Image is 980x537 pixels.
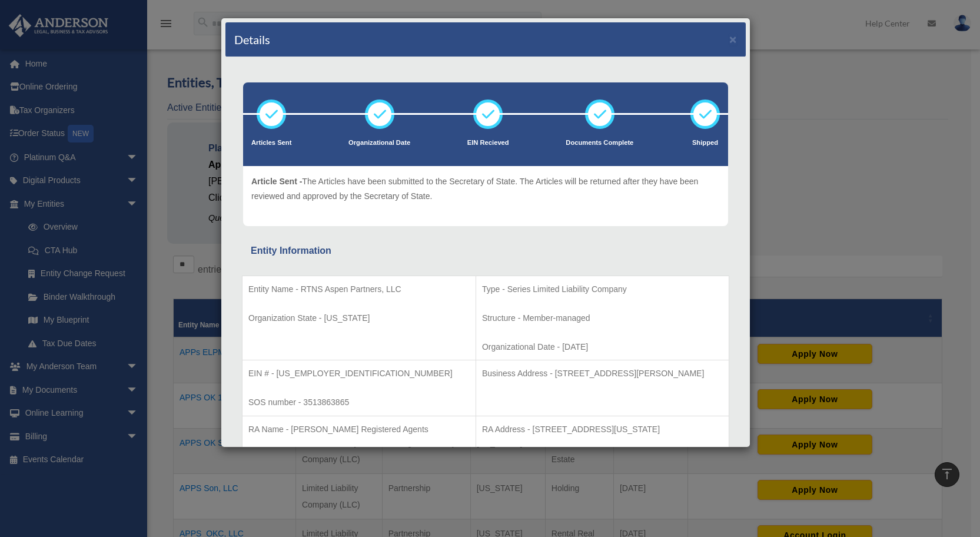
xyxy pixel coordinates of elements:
[729,33,737,45] button: ×
[251,174,720,203] p: The Articles have been submitted to the Secretary of State. The Articles will be returned after t...
[482,340,723,354] p: Organizational Date - [DATE]
[248,422,470,437] p: RA Name - [PERSON_NAME] Registered Agents
[467,137,509,149] p: EIN Recieved
[251,177,302,186] span: Article Sent -
[248,366,470,381] p: EIN # - [US_EMPLOYER_IDENTIFICATION_NUMBER]
[566,137,633,149] p: Documents Complete
[248,282,470,297] p: Entity Name - RTNS Aspen Partners, LLC
[482,282,723,297] p: Type - Series Limited Liability Company
[248,395,470,410] p: SOS number - 3513863865
[251,137,291,149] p: Articles Sent
[348,137,410,149] p: Organizational Date
[234,31,270,48] h4: Details
[482,311,723,326] p: Structure - Member-managed
[690,137,720,149] p: Shipped
[251,243,720,259] div: Entity Information
[482,366,723,381] p: Business Address - [STREET_ADDRESS][PERSON_NAME]
[248,311,470,326] p: Organization State - [US_STATE]
[482,422,723,437] p: RA Address - [STREET_ADDRESS][US_STATE]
